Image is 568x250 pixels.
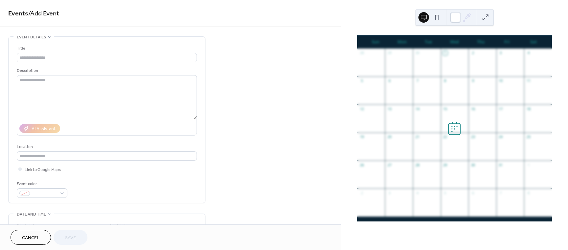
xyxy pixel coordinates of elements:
div: 17 [498,106,503,111]
div: Sun [363,35,389,49]
div: 19 [359,135,364,139]
div: 28 [415,162,420,167]
div: Start date [17,222,37,229]
div: 2 [359,190,364,195]
div: 31 [498,162,503,167]
div: 1 [443,51,448,55]
div: 16 [470,106,475,111]
div: Event color [17,180,66,187]
div: 6 [470,190,475,195]
span: Event details [17,34,46,41]
div: 11 [526,78,531,83]
div: 22 [443,135,448,139]
span: / Add Event [28,7,59,20]
div: 9 [470,78,475,83]
div: 6 [387,78,392,83]
div: 15 [443,106,448,111]
div: 3 [498,51,503,55]
div: 29 [443,162,448,167]
div: 5 [443,190,448,195]
div: 30 [415,51,420,55]
div: 4 [526,51,531,55]
div: 5 [359,78,364,83]
div: Description [17,67,196,74]
div: 14 [415,106,420,111]
div: Title [17,45,196,52]
div: 21 [415,135,420,139]
div: 23 [470,135,475,139]
div: 30 [470,162,475,167]
div: Sat [520,35,547,49]
div: 13 [387,106,392,111]
div: 24 [498,135,503,139]
div: 8 [443,78,448,83]
div: 28 [359,51,364,55]
div: Wed [441,35,468,49]
span: Cancel [22,235,39,241]
div: 2 [470,51,475,55]
div: 7 [415,78,420,83]
div: End date [110,222,129,229]
div: Location [17,143,196,150]
div: 25 [526,135,531,139]
div: Mon [389,35,415,49]
div: 20 [387,135,392,139]
div: 7 [498,190,503,195]
span: Link to Google Maps [25,166,61,173]
button: Cancel [11,230,51,245]
div: 3 [387,190,392,195]
div: 8 [526,190,531,195]
span: Date and time [17,211,46,218]
div: Thu [468,35,494,49]
div: 12 [359,106,364,111]
div: 27 [387,162,392,167]
div: 1 [526,162,531,167]
a: Events [8,7,28,20]
div: 10 [498,78,503,83]
div: Tue [415,35,441,49]
div: 4 [415,190,420,195]
div: 29 [387,51,392,55]
div: 26 [359,162,364,167]
div: Fri [494,35,520,49]
div: 18 [526,106,531,111]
